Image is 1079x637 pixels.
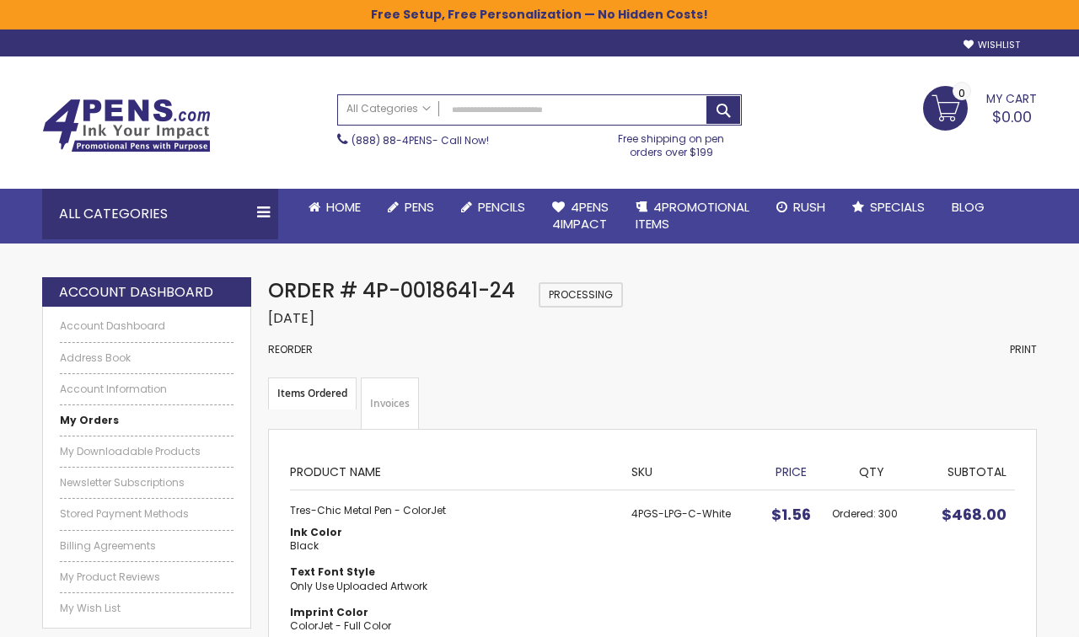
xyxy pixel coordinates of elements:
[539,189,622,244] a: 4Pens4impact
[878,506,898,521] span: 300
[295,189,374,226] a: Home
[290,504,615,517] strong: Tres-Chic Metal Pen - ColorJet
[448,189,539,226] a: Pencils
[42,99,211,153] img: 4Pens Custom Pens and Promotional Products
[601,126,743,159] div: Free shipping on pen orders over $199
[268,377,357,409] strong: Items Ordered
[290,539,615,553] dd: Black
[268,308,314,328] span: [DATE]
[539,282,623,308] span: Processing
[290,565,615,579] dt: Text Font Style
[60,539,234,553] a: Billing Agreements
[923,86,1037,128] a: $0.00 0
[622,189,763,244] a: 4PROMOTIONALITEMS
[290,451,623,490] th: Product Name
[290,619,615,633] dd: ColorJet - Full Color
[268,342,313,356] a: Reorder
[478,198,525,216] span: Pencils
[771,504,811,525] span: $1.56
[268,276,515,304] span: Order # 4P-0018641-24
[290,606,615,619] dt: Imprint Color
[60,351,234,365] a: Address Book
[952,198,985,216] span: Blog
[60,476,234,490] a: Newsletter Subscriptions
[920,451,1015,490] th: Subtotal
[964,39,1020,51] a: Wishlist
[793,198,825,216] span: Rush
[1010,343,1037,356] a: Print
[552,198,609,233] span: 4Pens 4impact
[42,189,278,239] div: All Categories
[758,451,824,490] th: Price
[374,189,448,226] a: Pens
[290,526,615,539] dt: Ink Color
[326,198,361,216] span: Home
[938,189,998,226] a: Blog
[824,451,920,490] th: Qty
[352,133,432,147] a: (888) 88-4PENS
[839,189,938,226] a: Specials
[992,106,1032,127] span: $0.00
[290,580,615,593] dd: Only Use Uploaded Artwork
[763,189,839,226] a: Rush
[870,198,925,216] span: Specials
[60,445,234,458] a: My Downloadable Products
[60,413,119,427] strong: My Orders
[60,507,234,521] a: Stored Payment Methods
[636,198,749,233] span: 4PROMOTIONAL ITEMS
[623,451,758,490] th: SKU
[60,383,234,396] a: Account Information
[361,377,419,430] a: Invoices
[352,133,489,147] span: - Call Now!
[405,198,434,216] span: Pens
[958,85,965,101] span: 0
[346,102,431,115] span: All Categories
[1010,342,1037,356] span: Print
[832,506,878,521] span: Ordered
[60,319,234,333] a: Account Dashboard
[60,570,234,584] a: My Product Reviews
[338,95,439,123] a: All Categories
[942,504,1007,525] span: $468.00
[59,283,213,302] strong: Account Dashboard
[60,414,234,427] a: My Orders
[60,602,234,615] a: My Wish List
